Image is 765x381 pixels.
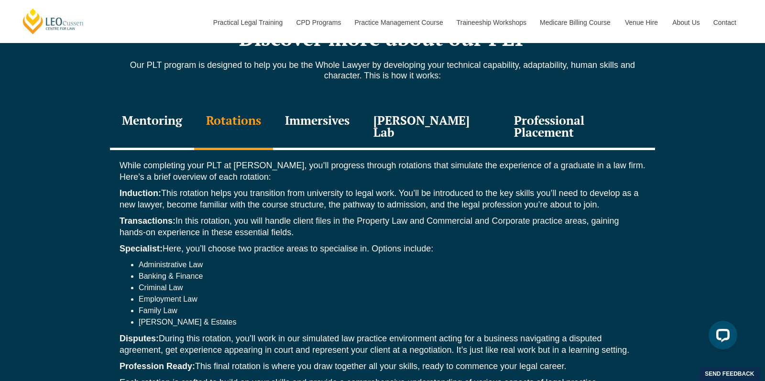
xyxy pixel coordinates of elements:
p: While completing your PLT at [PERSON_NAME], you’ll progress through rotations that simulate the e... [120,160,645,183]
li: Administrative Law [139,259,645,271]
p: Our PLT program is designed to help you be the Whole Lawyer by developing your technical capabili... [110,60,655,81]
li: [PERSON_NAME] & Estates [139,316,645,328]
a: Traineeship Workshops [449,2,533,43]
p: This final rotation is where you draw together all your skills, ready to commence your legal career. [120,360,645,372]
a: Medicare Billing Course [533,2,618,43]
a: Contact [706,2,743,43]
p: Here, you’ll choose two practice areas to specialise in. Options include: [120,243,645,254]
div: Rotations [194,105,273,150]
li: Banking & Finance [139,271,645,282]
strong: Disputes: [120,334,159,343]
a: Practice Management Course [348,2,449,43]
strong: Transactions: [120,216,175,226]
a: About Us [665,2,706,43]
div: [PERSON_NAME] Lab [361,105,502,150]
a: Venue Hire [618,2,665,43]
p: In this rotation, you will handle client files in the Property Law and Commercial and Corporate p... [120,215,645,238]
a: [PERSON_NAME] Centre for Law [22,8,85,35]
h2: Discover more about our PLT [110,26,655,50]
li: Criminal Law [139,282,645,294]
div: Professional Placement [502,105,655,150]
li: Family Law [139,305,645,316]
li: Employment Law [139,294,645,305]
strong: Profession Ready: [120,361,195,371]
div: Mentoring [110,105,194,150]
a: CPD Programs [289,2,347,43]
iframe: LiveChat chat widget [701,317,741,357]
div: Immersives [273,105,361,150]
a: Practical Legal Training [206,2,289,43]
strong: Induction: [120,188,161,198]
p: This rotation helps you transition from university to legal work. You’ll be introduced to the key... [120,187,645,210]
p: During this rotation, you’ll work in our simulated law practice environment acting for a business... [120,333,645,356]
strong: Specialist: [120,244,163,253]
